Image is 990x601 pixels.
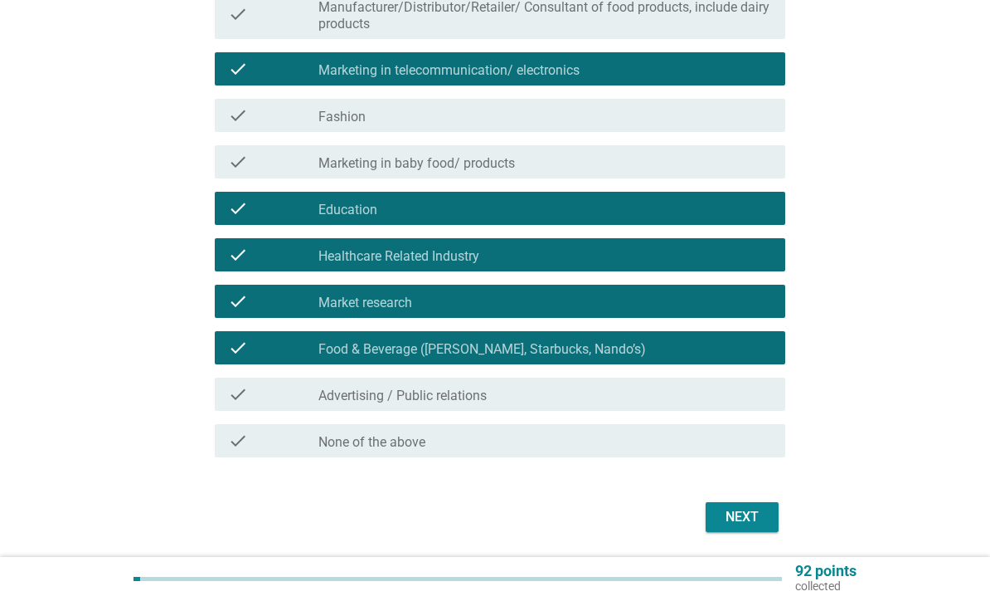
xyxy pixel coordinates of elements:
i: check [228,292,248,312]
label: Food & Beverage ([PERSON_NAME], Starbucks, Nando’s) [318,342,646,359]
i: check [228,246,248,266]
i: check [228,339,248,359]
div: Next [719,508,765,528]
i: check [228,432,248,452]
button: Next [706,503,779,533]
label: Education [318,203,377,219]
label: None of the above [318,435,425,452]
i: check [228,106,248,126]
label: Market research [318,296,412,312]
i: check [228,385,248,405]
i: check [228,199,248,219]
i: check [228,60,248,80]
p: collected [795,579,857,594]
label: Marketing in baby food/ products [318,156,515,173]
label: Advertising / Public relations [318,388,487,405]
label: Fashion [318,110,366,126]
label: Marketing in telecommunication/ electronics [318,63,580,80]
i: check [228,153,248,173]
label: Healthcare Related Industry [318,249,479,266]
p: 92 points [795,564,857,579]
